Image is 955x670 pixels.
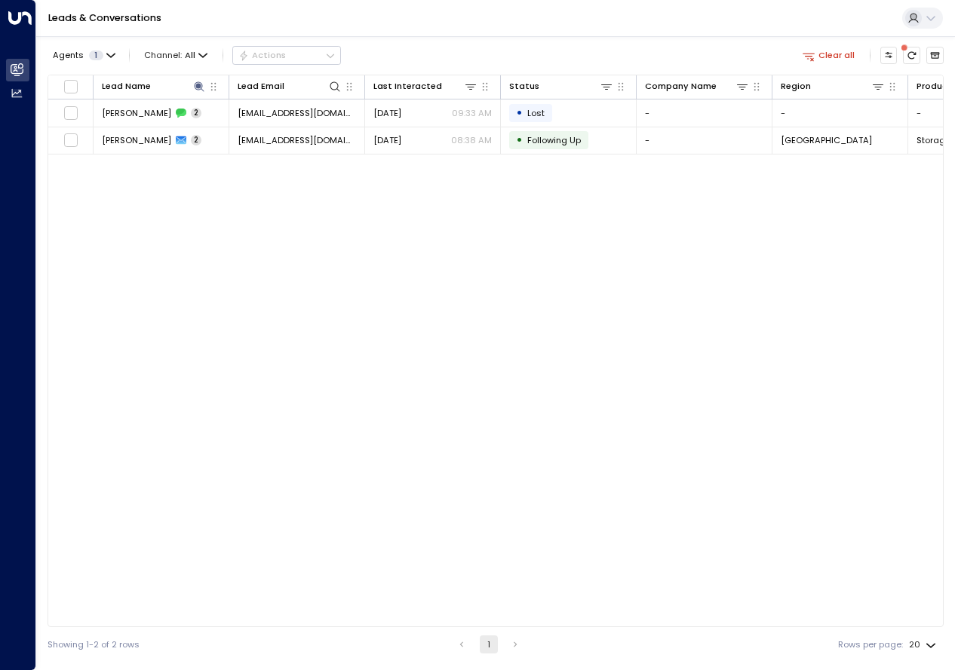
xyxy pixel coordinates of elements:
p: 09:33 AM [452,107,492,119]
span: London [781,134,872,146]
nav: pagination navigation [452,635,525,653]
div: Region [781,79,885,93]
div: Status [509,79,613,93]
button: Agents1 [48,47,119,63]
div: Lead Name [102,79,206,93]
span: Lost [527,107,545,119]
span: All [185,50,195,60]
span: Toggle select row [63,133,78,148]
span: There are new threads available. Refresh the grid to view the latest updates. [903,47,920,64]
span: Following Up [527,134,581,146]
span: Aug 16, 2025 [373,134,401,146]
span: Toggle select row [63,106,78,121]
div: Last Interacted [373,79,477,93]
div: Button group with a nested menu [232,46,341,64]
div: Status [509,79,539,93]
span: Channel: [140,47,213,63]
span: Storage [917,134,950,146]
button: Channel:All [140,47,213,63]
div: Lead Name [102,79,151,93]
span: 2 [191,135,201,145]
a: Leads & Conversations [48,11,161,24]
button: Archived Leads [926,47,944,64]
div: Lead Email [238,79,284,93]
button: Customize [880,47,898,64]
td: - [637,127,772,154]
label: Rows per page: [838,638,903,651]
span: 1 [89,50,103,60]
div: Company Name [645,79,717,93]
div: Last Interacted [373,79,442,93]
div: • [516,102,523,123]
button: page 1 [480,635,498,653]
div: Showing 1-2 of 2 rows [48,638,140,651]
span: Aug 17, 2025 [373,107,401,119]
span: Sue Martin [102,134,171,146]
div: Region [781,79,811,93]
span: Toggle select all [63,79,78,94]
div: Product [917,79,952,93]
span: Agents [53,51,84,60]
div: Actions [238,50,286,60]
span: msapmartin@blueyonder.co.uk [238,107,356,119]
div: Lead Email [238,79,342,93]
span: 2 [191,108,201,118]
span: Sue Martin [102,107,171,119]
td: - [772,99,908,126]
span: msapmartin@blueyonder.co.uk [238,134,356,146]
div: Company Name [645,79,749,93]
div: 20 [909,635,939,654]
button: Clear all [797,47,860,63]
div: • [516,130,523,150]
p: 08:38 AM [451,134,492,146]
td: - [637,99,772,126]
button: Actions [232,46,341,64]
